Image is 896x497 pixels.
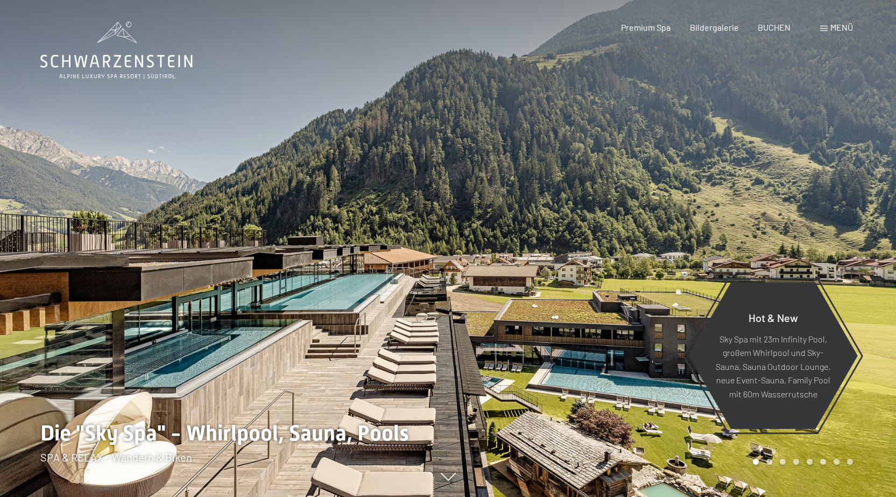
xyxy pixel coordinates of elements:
span: Hot & New [749,311,798,324]
a: Bildergalerie [690,22,739,32]
div: Carousel Page 7 [834,459,839,465]
div: Carousel Page 4 [793,459,799,465]
div: Carousel Page 3 [780,459,786,465]
a: BUCHEN [758,22,791,32]
a: Hot & New Sky Spa mit 23m Infinity Pool, großem Whirlpool und Sky-Sauna, Sauna Outdoor Lounge, ne... [688,282,858,430]
div: Carousel Page 2 [766,459,772,465]
a: Premium Spa [621,22,671,32]
p: Sky Spa mit 23m Infinity Pool, großem Whirlpool und Sky-Sauna, Sauna Outdoor Lounge, neue Event-S... [715,332,831,401]
span: Menü [830,22,853,32]
div: Carousel Page 6 [820,459,826,465]
div: Carousel Page 5 [807,459,813,465]
div: Carousel Page 8 [847,459,853,465]
div: Carousel Pagination [749,459,853,465]
div: Carousel Page 1 (Current Slide) [753,459,759,465]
